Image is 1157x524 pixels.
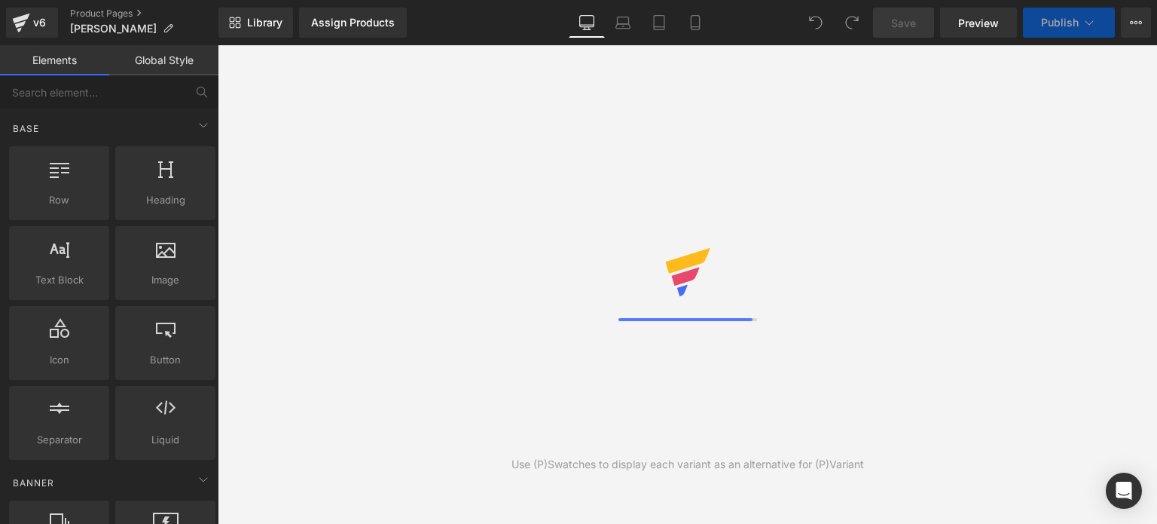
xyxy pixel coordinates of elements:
a: Product Pages [70,8,218,20]
span: Row [14,192,105,208]
a: Tablet [641,8,677,38]
span: Icon [14,352,105,368]
button: Publish [1023,8,1115,38]
a: New Library [218,8,293,38]
a: Laptop [605,8,641,38]
span: Liquid [120,432,211,448]
span: Separator [14,432,105,448]
div: Assign Products [311,17,395,29]
span: Button [120,352,211,368]
a: Desktop [569,8,605,38]
span: Image [120,272,211,288]
span: Publish [1041,17,1079,29]
span: Preview [958,15,999,31]
div: Use (P)Swatches to display each variant as an alternative for (P)Variant [511,456,864,473]
span: Base [11,121,41,136]
a: Preview [940,8,1017,38]
button: Redo [837,8,867,38]
span: Library [247,16,282,29]
span: Save [891,15,916,31]
span: Heading [120,192,211,208]
span: Text Block [14,272,105,288]
span: Banner [11,476,56,490]
button: More [1121,8,1151,38]
a: Global Style [109,45,218,75]
a: v6 [6,8,58,38]
button: Undo [801,8,831,38]
a: Mobile [677,8,713,38]
div: v6 [30,13,49,32]
div: Open Intercom Messenger [1106,473,1142,509]
span: [PERSON_NAME] [70,23,157,35]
